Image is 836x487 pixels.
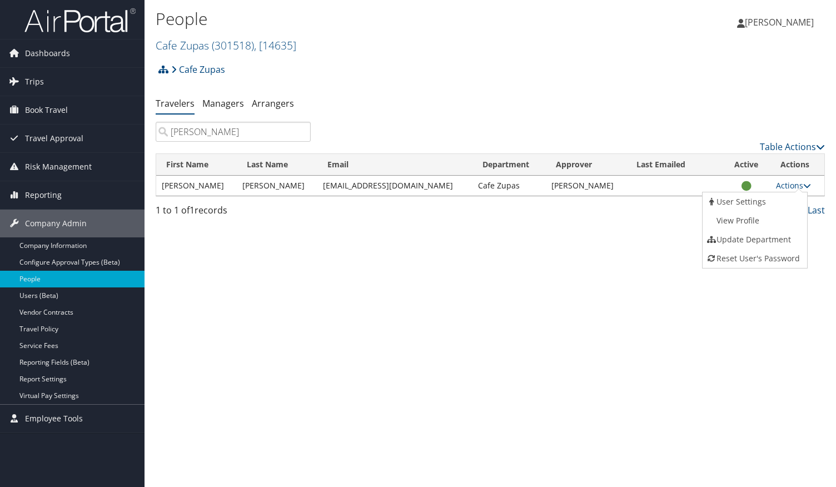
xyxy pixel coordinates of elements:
a: Table Actions [760,141,825,153]
span: Trips [25,68,44,96]
th: Last Emailed: activate to sort column ascending [626,154,722,176]
th: Email: activate to sort column ascending [317,154,472,176]
span: Company Admin [25,210,87,237]
a: Actions [776,180,811,191]
span: Risk Management [25,153,92,181]
input: Search [156,122,311,142]
span: , [ 14635 ] [254,38,296,53]
td: [PERSON_NAME] [237,176,317,196]
th: Department: activate to sort column ascending [472,154,546,176]
th: Active: activate to sort column ascending [722,154,770,176]
td: Cafe Zupas [472,176,546,196]
a: Arrangers [252,97,294,110]
a: Reset User's Password [703,249,805,268]
a: AirPortal Profile [703,211,805,230]
a: [PERSON_NAME] [737,6,825,39]
td: [PERSON_NAME] [546,176,626,196]
div: 1 to 1 of records [156,203,311,222]
a: View User's Settings [703,192,805,211]
span: Reporting [25,181,62,209]
th: Approver [546,154,626,176]
span: 1 [190,204,195,216]
th: First Name: activate to sort column ascending [156,154,237,176]
th: Last Name: activate to sort column ascending [237,154,317,176]
span: Employee Tools [25,405,83,433]
a: Managers [202,97,244,110]
td: [EMAIL_ADDRESS][DOMAIN_NAME] [317,176,472,196]
a: Cafe Zupas [156,38,296,53]
th: Actions [770,154,824,176]
span: ( 301518 ) [212,38,254,53]
span: [PERSON_NAME] [745,16,814,28]
a: Travelers [156,97,195,110]
td: [PERSON_NAME] [156,176,237,196]
span: Book Travel [25,96,68,124]
a: Update Department For This Traveler [703,230,805,249]
span: Travel Approval [25,125,83,152]
img: airportal-logo.png [24,7,136,33]
h1: People [156,7,602,31]
a: Cafe Zupas [171,58,225,81]
a: Last [808,204,825,216]
span: Dashboards [25,39,70,67]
